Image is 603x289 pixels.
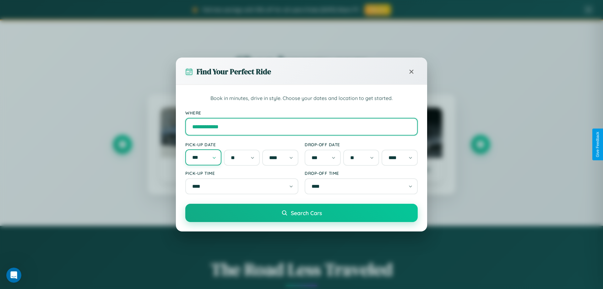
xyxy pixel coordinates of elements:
h3: Find Your Perfect Ride [197,66,271,77]
span: Search Cars [291,209,322,216]
label: Drop-off Date [305,142,418,147]
label: Drop-off Time [305,170,418,176]
label: Where [185,110,418,115]
p: Book in minutes, drive in style. Choose your dates and location to get started. [185,94,418,103]
button: Search Cars [185,204,418,222]
label: Pick-up Date [185,142,298,147]
label: Pick-up Time [185,170,298,176]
